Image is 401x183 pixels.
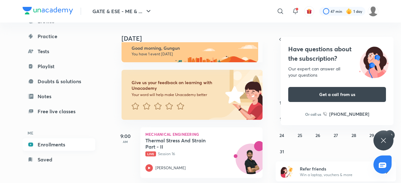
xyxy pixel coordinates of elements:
h5: 9:00 [113,132,138,140]
img: ttu_illustration_new.svg [354,44,393,78]
a: Playlist [23,60,95,73]
img: feedback_image [204,70,263,120]
button: August 31, 2025 [277,146,287,156]
p: Win a laptop, vouchers & more [300,172,377,178]
abbr: August 31, 2025 [280,149,284,155]
abbr: August 26, 2025 [315,132,320,138]
h4: [DATE] [122,35,269,42]
button: August 26, 2025 [313,130,323,140]
img: Avatar [236,147,266,177]
a: Doubts & solutions [23,75,95,88]
img: Company Logo [23,7,73,14]
p: [PERSON_NAME] [155,165,186,171]
abbr: August 10, 2025 [279,100,284,106]
h6: [PHONE_NUMBER] [329,111,369,117]
abbr: August 28, 2025 [352,132,356,138]
button: August 28, 2025 [349,130,359,140]
button: August 25, 2025 [295,130,305,140]
p: Mechanical Engineering [145,132,258,136]
h4: Have questions about the subscription? [288,44,386,63]
button: Get a call from us [288,87,386,102]
button: [DATE] [284,35,387,44]
a: Saved [23,153,95,166]
p: Session 16 [145,151,244,157]
p: Your word will help make Unacademy better [132,92,223,97]
abbr: August 24, 2025 [279,132,284,138]
button: GATE & ESE - ME & ... [89,5,156,18]
abbr: August 25, 2025 [298,132,302,138]
p: Or call us [305,111,321,117]
abbr: August 29, 2025 [369,132,374,138]
a: Tests [23,45,95,58]
a: Practice [23,30,95,43]
a: Notes [23,90,95,103]
a: Company Logo [23,7,73,16]
h6: Give us your feedback on learning with Unacademy [132,80,223,91]
h6: Good morning, Gungun [132,45,253,51]
img: avatar [306,8,312,14]
a: [PHONE_NUMBER] [323,111,369,117]
div: Our expert can answer all your questions [288,66,386,78]
button: August 29, 2025 [367,130,377,140]
span: [DATE] [326,35,346,44]
button: August 24, 2025 [277,130,287,140]
p: AM [113,140,138,144]
button: August 17, 2025 [277,114,287,124]
a: Free live classes [23,105,95,118]
button: avatar [304,6,314,16]
img: streak [346,8,352,14]
span: Live [145,151,156,156]
a: Enrollments [23,138,95,151]
button: August 3, 2025 [277,81,287,91]
h6: ME [23,128,95,138]
abbr: August 27, 2025 [334,132,338,138]
p: You have 1 event [DATE] [132,52,253,57]
abbr: August 30, 2025 [387,132,393,138]
button: August 10, 2025 [277,98,287,108]
img: Gungun [368,6,378,17]
h5: Thermal Stress And Strain Part - II [145,137,223,150]
img: morning [122,40,258,62]
button: August 27, 2025 [331,130,341,140]
img: referral [281,165,293,178]
button: August 30, 2025 [385,130,395,140]
abbr: August 17, 2025 [280,116,284,122]
h6: Refer friends [300,165,377,172]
